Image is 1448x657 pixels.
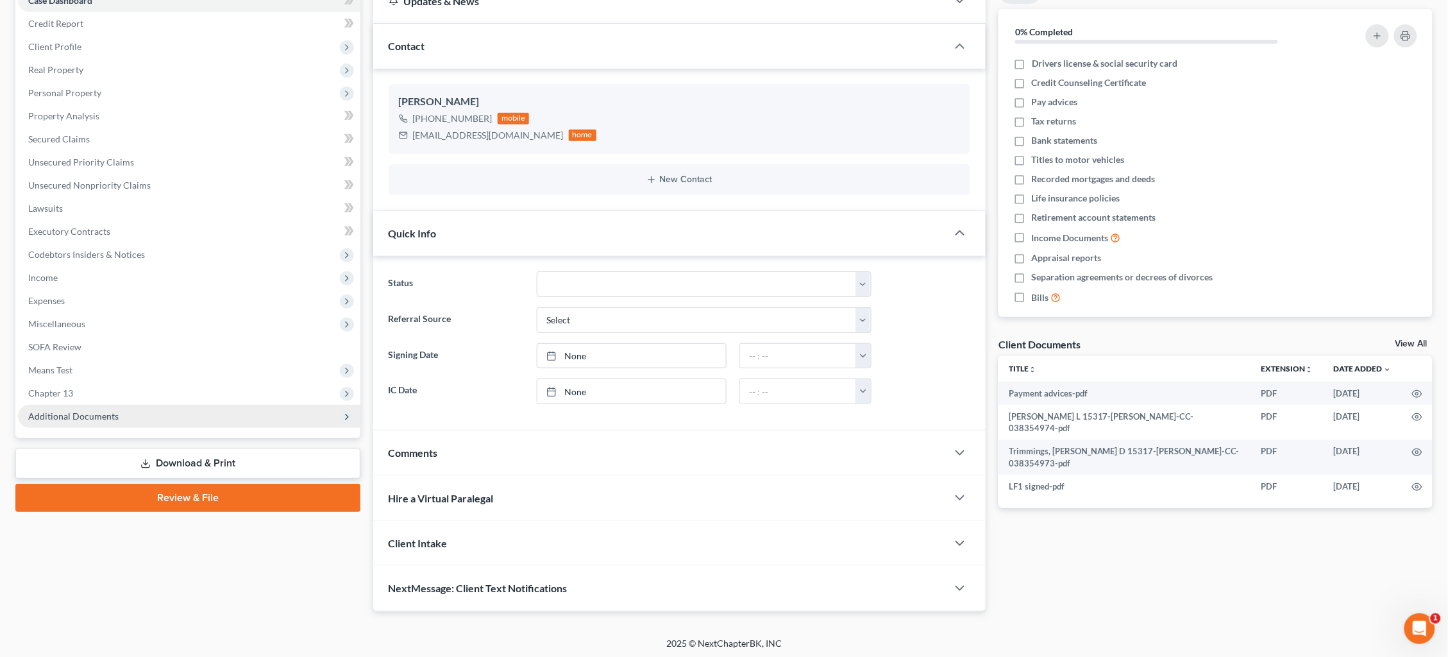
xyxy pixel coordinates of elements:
[998,405,1251,440] td: [PERSON_NAME] L 15317-[PERSON_NAME]-CC-038354974-pdf
[1032,153,1125,166] span: Titles to motor vehicles
[389,582,568,594] span: NextMessage: Client Text Notifications
[28,388,73,398] span: Chapter 13
[998,475,1251,498] td: LF1 signed-pdf
[1029,366,1036,373] i: unfold_more
[382,343,531,369] label: Signing Date
[382,307,531,333] label: Referral Source
[28,180,151,191] span: Unsecured Nonpriority Claims
[28,341,81,352] span: SOFA Review
[28,64,83,75] span: Real Property
[1384,366,1392,373] i: expand_more
[18,151,360,174] a: Unsecured Priority Claims
[1324,440,1402,475] td: [DATE]
[740,344,856,368] input: -- : --
[389,40,425,52] span: Contact
[413,129,564,142] div: [EMAIL_ADDRESS][DOMAIN_NAME]
[18,128,360,151] a: Secured Claims
[1251,382,1324,405] td: PDF
[28,411,119,422] span: Additional Documents
[382,271,531,297] label: Status
[1261,364,1313,373] a: Extensionunfold_more
[28,272,58,283] span: Income
[389,227,437,239] span: Quick Info
[1032,173,1156,185] span: Recorded mortgages and deeds
[28,18,83,29] span: Credit Report
[1032,134,1098,147] span: Bank statements
[1324,405,1402,440] td: [DATE]
[498,113,530,124] div: mobile
[1395,339,1427,348] a: View All
[399,94,961,110] div: [PERSON_NAME]
[18,105,360,128] a: Property Analysis
[998,337,1081,351] div: Client Documents
[998,440,1251,475] td: Trimmings, [PERSON_NAME] D 15317-[PERSON_NAME]-CC-038354973-pdf
[28,133,90,144] span: Secured Claims
[18,197,360,220] a: Lawsuits
[28,41,81,52] span: Client Profile
[399,175,961,185] button: New Contact
[28,226,110,237] span: Executory Contracts
[1306,366,1313,373] i: unfold_more
[413,112,492,125] div: [PHONE_NUMBER]
[1251,475,1324,498] td: PDF
[1324,475,1402,498] td: [DATE]
[389,492,494,504] span: Hire a Virtual Paralegal
[18,12,360,35] a: Credit Report
[28,318,85,329] span: Miscellaneous
[1324,382,1402,405] td: [DATE]
[740,379,856,404] input: -- : --
[1251,405,1324,440] td: PDF
[28,157,134,167] span: Unsecured Priority Claims
[18,336,360,359] a: SOFA Review
[1032,252,1102,264] span: Appraisal reports
[1251,440,1324,475] td: PDF
[28,110,99,121] span: Property Analysis
[1032,192,1120,205] span: Life insurance policies
[1032,291,1049,304] span: Bills
[537,344,726,368] a: None
[382,379,531,404] label: IC Date
[28,249,145,260] span: Codebtors Insiders & Notices
[28,87,101,98] span: Personal Property
[1032,211,1156,224] span: Retirement account statements
[1032,76,1147,89] span: Credit Counseling Certificate
[28,295,65,306] span: Expenses
[1032,96,1078,108] span: Pay advices
[1032,271,1213,284] span: Separation agreements or decrees of divorces
[1015,26,1073,37] strong: 0% Completed
[1032,232,1109,244] span: Income Documents
[389,447,438,459] span: Comments
[1032,57,1178,70] span: Drivers license & social security card
[1404,613,1435,644] iframe: Intercom live chat
[1431,613,1441,624] span: 1
[998,382,1251,405] td: Payment advices-pdf
[18,220,360,243] a: Executory Contracts
[1334,364,1392,373] a: Date Added expand_more
[537,379,726,404] a: None
[15,448,360,479] a: Download & Print
[569,130,597,141] div: home
[18,174,360,197] a: Unsecured Nonpriority Claims
[15,484,360,512] a: Review & File
[1032,115,1077,128] span: Tax returns
[28,364,72,375] span: Means Test
[1009,364,1036,373] a: Titleunfold_more
[389,537,448,549] span: Client Intake
[28,203,63,214] span: Lawsuits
